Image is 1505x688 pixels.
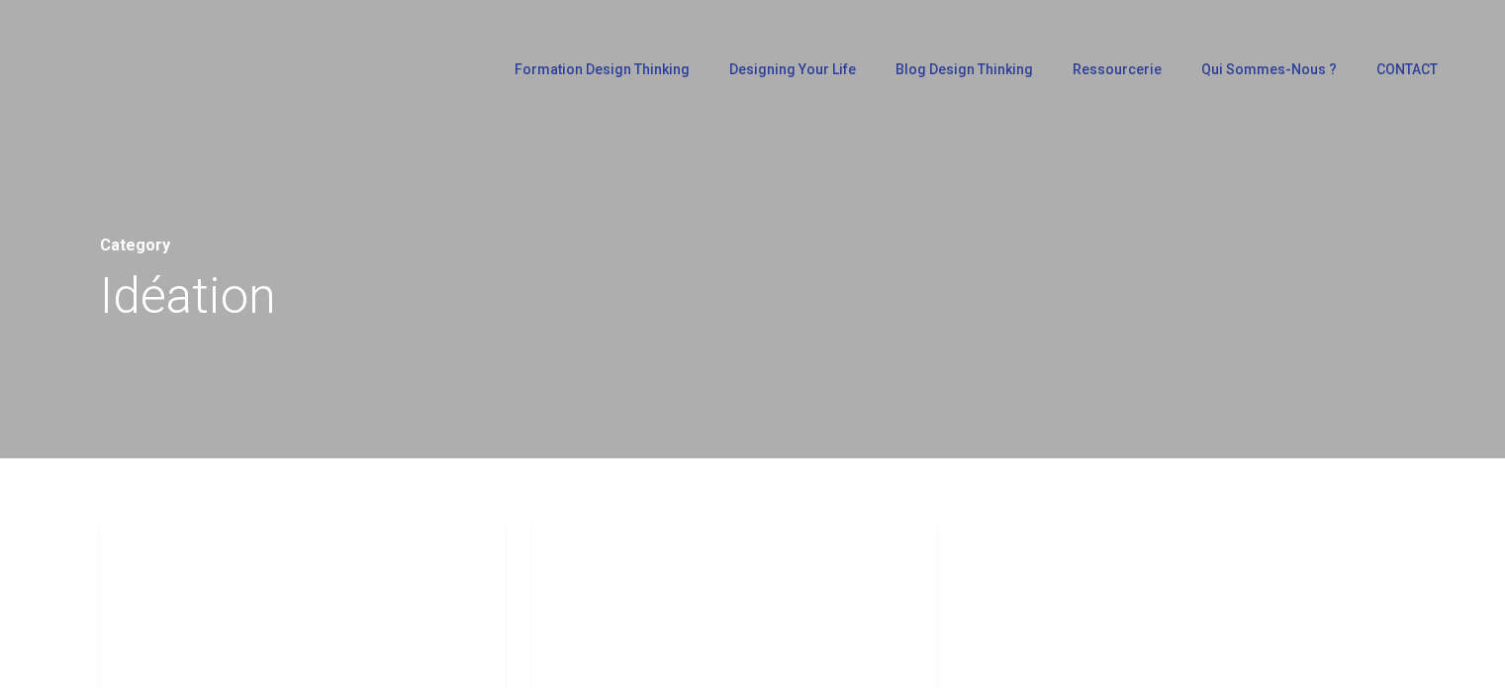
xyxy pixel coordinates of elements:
a: Designing Your Life [719,62,866,76]
a: Blog Design Thinking [886,62,1043,76]
a: Idéation [120,543,202,567]
span: Category [100,236,170,254]
a: Qui sommes-nous ? [1191,62,1347,76]
h1: Idéation [100,261,1406,331]
a: Formation Design Thinking [505,62,700,76]
span: Designing Your Life [729,61,856,77]
span: Blog Design Thinking [895,61,1033,77]
span: Qui sommes-nous ? [1201,61,1337,77]
a: CONTACT [1366,62,1448,76]
a: Ressourcerie [1063,62,1172,76]
a: Idéation [551,543,633,567]
span: Ressourcerie [1073,61,1162,77]
span: CONTACT [1376,61,1438,77]
span: Formation Design Thinking [515,61,690,77]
